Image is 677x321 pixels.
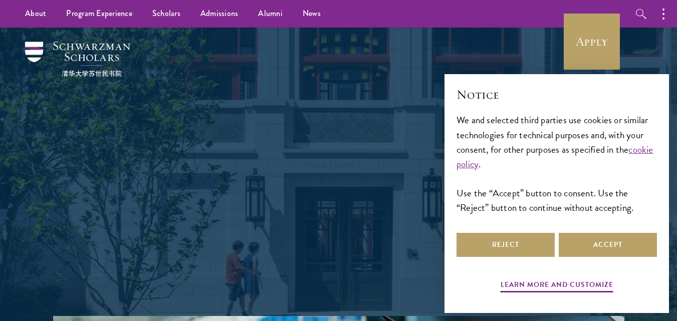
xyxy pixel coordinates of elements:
img: Schwarzman Scholars [25,42,130,77]
a: Apply [564,14,620,70]
a: cookie policy [457,142,653,171]
button: Reject [457,233,555,257]
div: We and selected third parties use cookies or similar technologies for technical purposes and, wit... [457,113,657,214]
button: Accept [559,233,657,257]
p: Schwarzman Scholars is a prestigious one-year, fully funded master’s program in global affairs at... [158,156,519,276]
h2: Notice [457,86,657,103]
button: Learn more and customize [501,278,613,294]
